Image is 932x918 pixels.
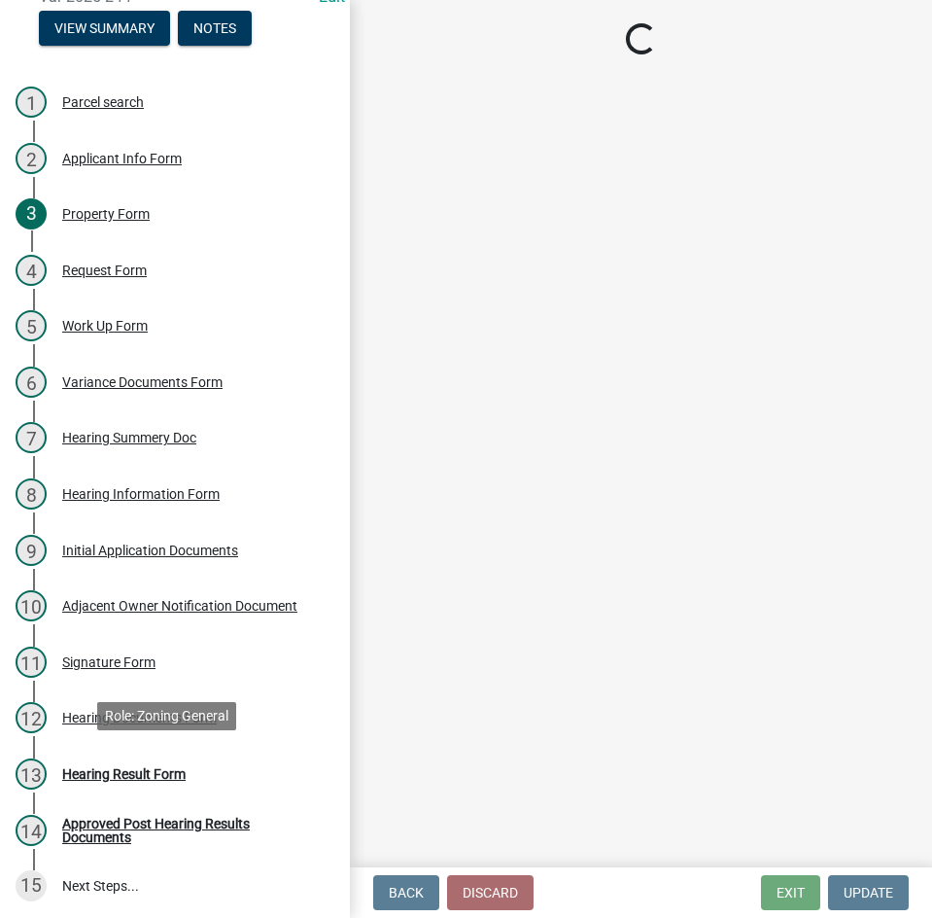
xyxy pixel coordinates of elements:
div: Hearing Summery Doc [62,431,196,444]
div: 9 [16,535,47,566]
div: Adjacent Owner Notification Document [62,599,297,613]
div: Variance Documents Form [62,375,223,389]
span: Update [844,885,893,900]
span: Back [389,885,424,900]
button: Back [373,875,439,910]
div: Hearing Information Form [62,487,220,501]
div: Hearing Result Form [62,767,186,781]
div: Initial Application Documents [62,544,238,557]
div: 5 [16,310,47,341]
div: 15 [16,870,47,901]
div: Approved Post Hearing Results Documents [62,817,319,844]
div: 7 [16,422,47,453]
button: Notes [178,11,252,46]
div: 2 [16,143,47,174]
div: 13 [16,759,47,790]
button: Discard [447,875,534,910]
div: Hearing Documents Form [62,711,217,724]
div: Signature Form [62,655,155,669]
div: Work Up Form [62,319,148,333]
div: 14 [16,815,47,846]
div: Role: Zoning General [97,702,236,730]
div: 8 [16,478,47,510]
div: 10 [16,590,47,621]
button: View Summary [39,11,170,46]
div: Request Form [62,264,147,277]
div: 4 [16,255,47,286]
div: Parcel search [62,95,144,109]
div: Applicant Info Form [62,152,182,165]
div: 1 [16,87,47,118]
div: 6 [16,367,47,398]
wm-modal-confirm: Summary [39,21,170,37]
div: Property Form [62,207,150,221]
div: 12 [16,702,47,733]
wm-modal-confirm: Notes [178,21,252,37]
button: Exit [761,875,820,910]
div: 3 [16,198,47,229]
div: 11 [16,647,47,678]
button: Update [828,875,909,910]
